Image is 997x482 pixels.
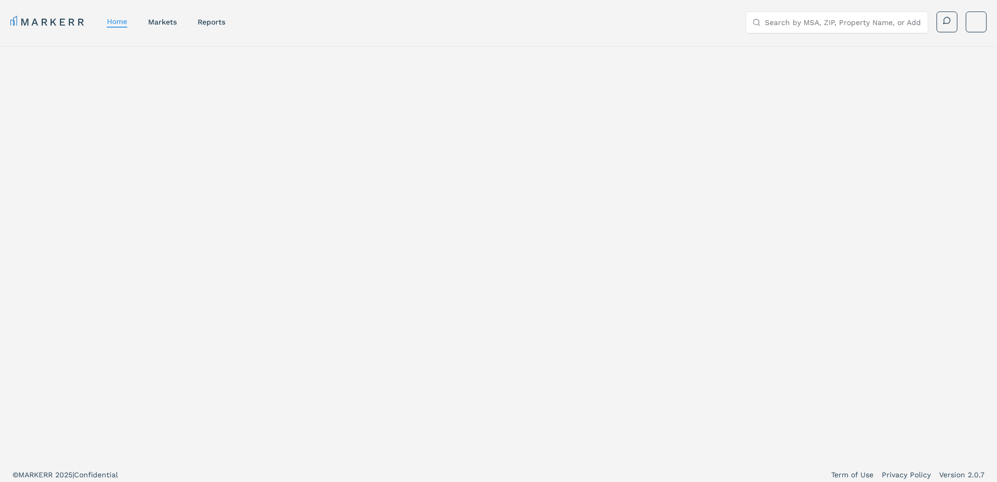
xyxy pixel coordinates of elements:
[10,15,86,29] a: MARKERR
[55,471,74,479] span: 2025 |
[18,471,55,479] span: MARKERR
[148,18,177,26] a: markets
[13,471,18,479] span: ©
[198,18,225,26] a: reports
[831,469,873,480] a: Term of Use
[882,469,931,480] a: Privacy Policy
[107,17,127,26] a: home
[939,469,984,480] a: Version 2.0.7
[765,12,921,33] input: Search by MSA, ZIP, Property Name, or Address
[74,471,118,479] span: Confidential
